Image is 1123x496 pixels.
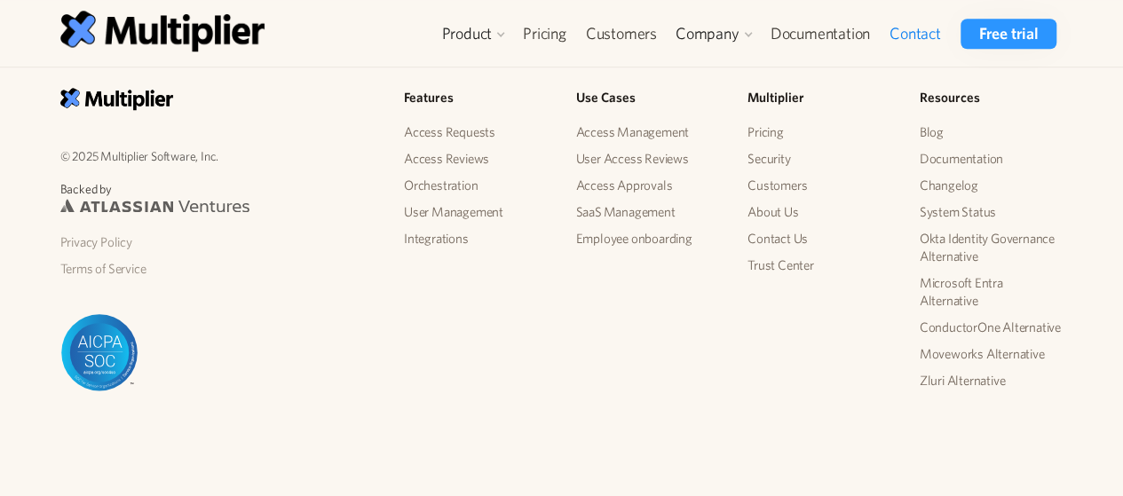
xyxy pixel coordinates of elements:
a: Microsoft Entra Alternative [920,270,1064,314]
a: Moveworks Alternative [920,341,1064,367]
a: User Access Reviews [575,146,719,172]
a: Documentation [760,19,879,49]
a: Contact [880,19,951,49]
a: Security [747,146,891,172]
a: Terms of Service [60,256,376,282]
a: SaaS Management [575,199,719,225]
h5: Resources [920,88,1064,108]
img: website_grey.svg [28,46,43,60]
h5: Multiplier [747,88,891,108]
a: Integrations [404,225,548,252]
a: Access Reviews [404,146,548,172]
a: Okta Identity Governance Alternative [920,225,1064,270]
a: Changelog [920,172,1064,199]
h5: Use Cases [575,88,719,108]
a: Access Management [575,119,719,146]
a: Employee onboarding [575,225,719,252]
p: Backed by [60,180,376,199]
p: © 2025 Multiplier Software, Inc. [60,146,376,166]
div: v 4.0.25 [50,28,87,43]
div: Product [441,23,492,44]
a: System Status [920,199,1064,225]
div: Company [676,23,739,44]
a: ConductorOne Alternative [920,314,1064,341]
a: Access Requests [404,119,548,146]
a: Orchestration [404,172,548,199]
div: Product [432,19,513,49]
a: Access Approvals [575,172,719,199]
a: Privacy Policy [60,229,376,256]
a: Blog [920,119,1064,146]
div: Keywords by Traffic [196,105,299,116]
a: Zluri Alternative [920,367,1064,394]
a: Pricing [513,19,576,49]
a: Free trial [961,19,1056,49]
div: Company [667,19,761,49]
img: tab_domain_overview_orange.svg [48,103,62,117]
a: Trust Center [747,252,891,279]
a: Customers [747,172,891,199]
img: logo_orange.svg [28,28,43,43]
a: Documentation [920,146,1064,172]
a: Contact Us [747,225,891,252]
h5: Features [404,88,548,108]
div: Domain Overview [67,105,159,116]
div: Domain: [DOMAIN_NAME] [46,46,195,60]
a: Pricing [747,119,891,146]
a: User Management [404,199,548,225]
a: About Us [747,199,891,225]
a: Customers [576,19,667,49]
img: tab_keywords_by_traffic_grey.svg [177,103,191,117]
